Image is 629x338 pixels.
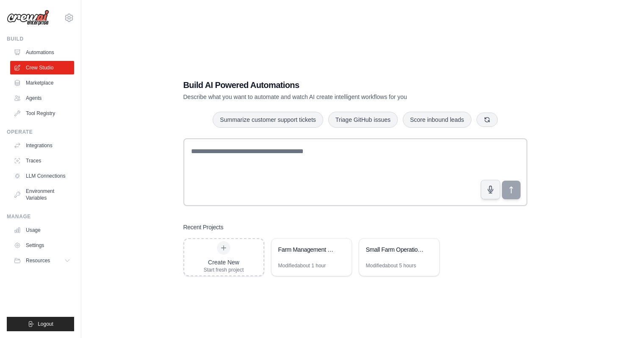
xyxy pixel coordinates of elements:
[10,76,74,90] a: Marketplace
[10,107,74,120] a: Tool Registry
[10,239,74,252] a: Settings
[10,91,74,105] a: Agents
[10,46,74,59] a: Automations
[183,79,468,91] h1: Build AI Powered Automations
[366,245,424,254] div: Small Farm Operations Manager
[7,213,74,220] div: Manage
[204,267,244,273] div: Start fresh project
[7,129,74,135] div: Operate
[183,93,468,101] p: Describe what you want to automate and watch AI create intelligent workflows for you
[10,184,74,205] a: Environment Variables
[10,154,74,168] a: Traces
[204,258,244,267] div: Create New
[26,257,50,264] span: Resources
[10,61,74,74] a: Crew Studio
[328,112,398,128] button: Triage GitHub issues
[10,169,74,183] a: LLM Connections
[38,321,53,327] span: Logout
[7,10,49,26] img: Logo
[477,113,498,127] button: Get new suggestions
[278,245,336,254] div: Farm Management System
[10,223,74,237] a: Usage
[278,262,326,269] div: Modified about 1 hour
[7,317,74,331] button: Logout
[213,112,323,128] button: Summarize customer support tickets
[10,254,74,267] button: Resources
[183,223,224,231] h3: Recent Projects
[366,262,416,269] div: Modified about 5 hours
[481,180,500,199] button: Click to speak your automation idea
[7,36,74,42] div: Build
[10,139,74,152] a: Integrations
[403,112,471,128] button: Score inbound leads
